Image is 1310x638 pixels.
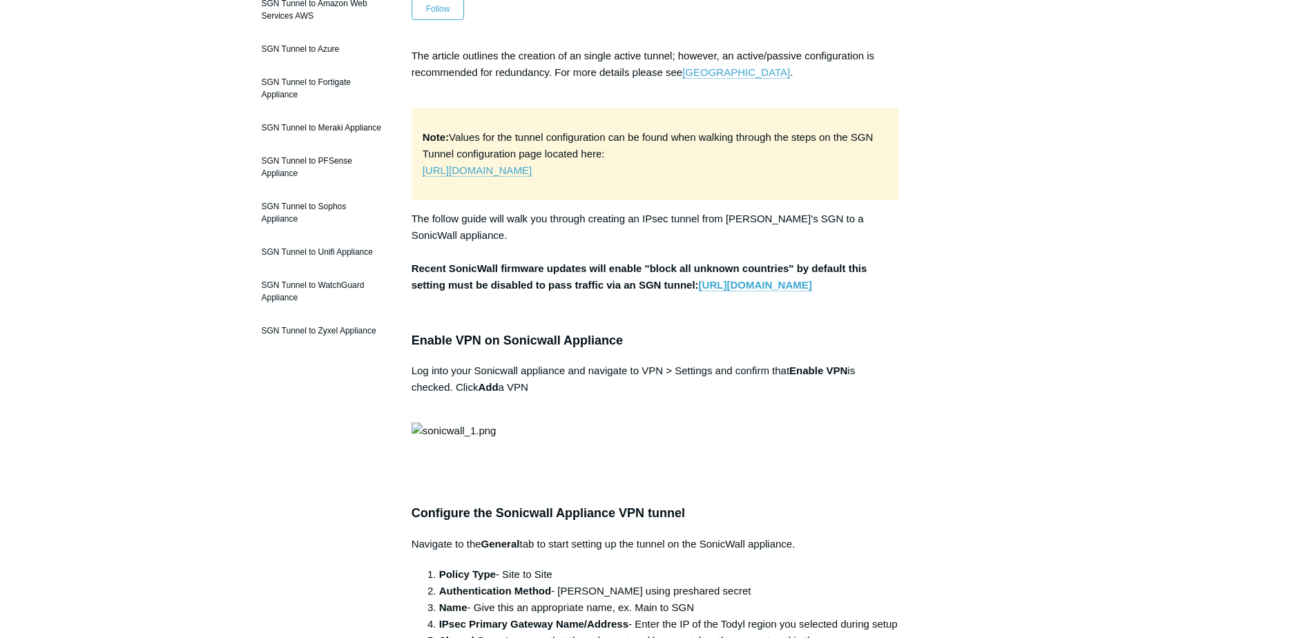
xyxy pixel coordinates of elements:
[478,381,498,393] strong: Add
[412,262,867,291] strong: Recent SonicWall firmware updates will enable "block all unknown countries" by default this setti...
[439,616,899,632] div: - Enter the IP of the Todyl region you selected during setup
[255,272,391,311] a: SGN Tunnel to WatchGuard Appliance
[255,239,391,265] a: SGN Tunnel to Unifi Appliance
[699,279,812,291] a: [URL][DOMAIN_NAME]
[412,211,899,293] p: The follow guide will walk you through creating an IPsec tunnel from [PERSON_NAME]'s SGN to a Son...
[255,115,391,141] a: SGN Tunnel to Meraki Appliance
[439,583,899,599] div: - [PERSON_NAME] using preshared secret
[423,131,449,143] strong: Note:
[412,423,497,439] img: sonicwall_1.png
[412,503,899,523] h3: Configure the Sonicwall Appliance VPN tunnel
[439,566,899,583] div: - Site to Site
[481,538,520,550] strong: General
[255,148,391,186] a: SGN Tunnel to PFSense Appliance
[423,129,888,179] p: Values for the tunnel configuration can be found when walking through the steps on the SGN Tunnel...
[255,318,391,344] a: SGN Tunnel to Zyxel Appliance
[789,365,847,376] strong: Enable VPN
[412,48,899,97] p: The article outlines the creation of an single active tunnel; however, an active/passive configur...
[255,69,391,108] a: SGN Tunnel to Fortigate Appliance
[255,36,391,62] a: SGN Tunnel to Azure
[412,331,899,351] h3: Enable VPN on Sonicwall Appliance
[439,568,496,580] strong: Policy Type
[412,362,899,412] p: Log into your Sonicwall appliance and navigate to VPN > Settings and confirm that is checked. Cli...
[255,193,391,232] a: SGN Tunnel to Sophos Appliance
[682,66,790,79] a: [GEOGRAPHIC_DATA]
[423,164,532,177] a: [URL][DOMAIN_NAME]
[439,618,628,630] strong: IPsec Primary Gateway Name/Address
[439,585,551,597] strong: Authentication Method
[439,599,899,616] div: - Give this an appropriate name, ex. Main to SGN
[439,601,468,613] strong: Name
[412,536,899,552] p: Navigate to the tab to start setting up the tunnel on the SonicWall appliance.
